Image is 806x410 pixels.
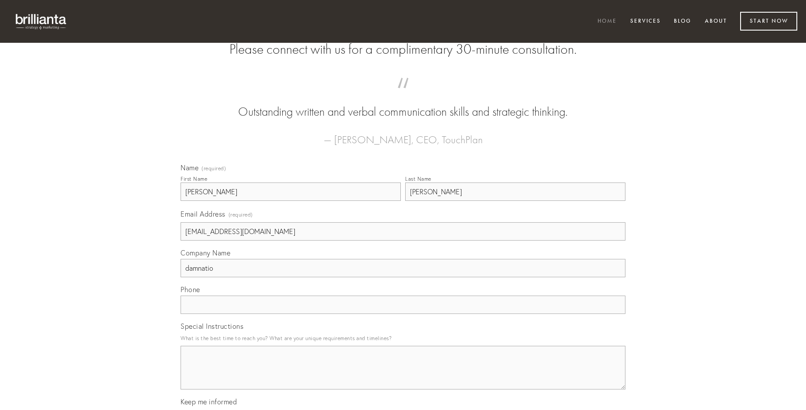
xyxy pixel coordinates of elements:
[181,248,230,257] span: Company Name
[181,397,237,406] span: Keep me informed
[9,9,74,34] img: brillianta - research, strategy, marketing
[181,322,243,331] span: Special Instructions
[229,209,253,221] span: (required)
[181,332,625,344] p: What is the best time to reach you? What are your unique requirements and timelines?
[181,176,207,182] div: First Name
[668,14,697,29] a: Blog
[699,14,733,29] a: About
[181,285,200,294] span: Phone
[405,176,431,182] div: Last Name
[201,166,226,171] span: (required)
[592,14,622,29] a: Home
[195,121,611,148] figcaption: — [PERSON_NAME], CEO, TouchPlan
[181,210,225,218] span: Email Address
[181,41,625,58] h2: Please connect with us for a complimentary 30-minute consultation.
[195,86,611,103] span: “
[195,86,611,121] blockquote: Outstanding written and verbal communication skills and strategic thinking.
[625,14,666,29] a: Services
[181,163,198,172] span: Name
[740,12,797,31] a: Start Now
